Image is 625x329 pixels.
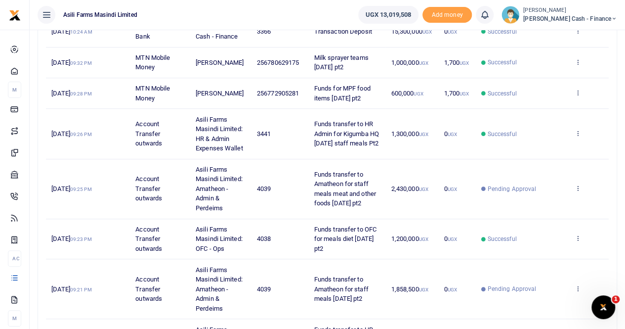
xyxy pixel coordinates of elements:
span: Funds transfer to Amatheon for staff meals [DATE] pt2 [314,276,369,302]
span: Account Transfer outwards [135,175,162,202]
span: Account Transfer outwards [135,226,162,252]
span: 256772905281 [257,90,299,97]
span: [DATE] [51,130,91,138]
small: [PERSON_NAME] [523,6,617,15]
span: Account Transfer outwards [135,276,162,302]
span: Successful [487,130,516,139]
span: 3441 [257,130,271,138]
small: UGX [448,29,457,35]
small: UGX [414,91,423,96]
small: UGX [418,236,428,242]
li: Wallet ballance [354,6,422,24]
span: 256780629175 [257,59,299,66]
span: MTN Mobile Money [135,54,170,71]
span: [DATE] [51,59,91,66]
small: 09:25 PM [70,187,92,192]
small: UGX [448,287,457,292]
small: UGX [418,187,428,192]
a: UGX 13,019,508 [358,6,418,24]
span: Funds transfer to HR Admin for Kigumba HQ [DATE] staff meals Pt2 [314,120,379,147]
span: Asili Farms Masindi Limited: Amatheon - Admin & Perdeims [196,266,243,312]
small: UGX [418,132,428,137]
span: MTN Mobile Money [135,85,170,102]
span: Deposit from Bank [135,23,172,40]
small: UGX [418,287,428,292]
small: 09:32 PM [70,60,92,66]
small: 09:23 PM [70,236,92,242]
span: Funds transfer to OFC for meals diet [DATE] pt2 [314,226,376,252]
span: 2,430,000 [391,185,428,192]
li: Toup your wallet [422,7,472,23]
a: logo-small logo-large logo-large [9,11,21,18]
span: 4039 [257,285,271,293]
span: Pending Approval [487,284,536,293]
span: Funds transfer to Amatheon for staff meals meat and other foods [DATE] pt2 [314,171,376,207]
span: Transaction Deposit [314,28,372,35]
span: 1,700 [444,59,469,66]
span: Successful [487,89,516,98]
li: M [8,310,21,327]
li: Ac [8,250,21,267]
span: Asili Farms Masindi Limited: Amatheon - Admin & Perdeims [196,166,243,212]
span: 3366 [257,28,271,35]
small: UGX [448,132,457,137]
small: UGX [422,29,431,35]
span: [DATE] [51,185,91,192]
span: 15,300,000 [391,28,431,35]
span: 1,200,000 [391,235,428,242]
span: [DATE] [51,285,91,293]
span: 1,858,500 [391,285,428,293]
span: Milk sprayer teams [DATE] pt2 [314,54,369,71]
span: Asili Farms Masindi Limited: HR & Admin Expenses Wallet [196,116,243,152]
span: [PERSON_NAME] Cash - Finance [523,14,617,23]
iframe: Intercom live chat [591,295,615,319]
span: 0 [444,28,457,35]
small: 09:26 PM [70,132,92,137]
span: Asili Farms Masindi Limited: OFC - Ops [196,226,243,252]
small: UGX [418,60,428,66]
small: UGX [448,187,457,192]
li: M [8,82,21,98]
small: 09:21 PM [70,287,92,292]
span: [PERSON_NAME] [196,59,244,66]
span: [DATE] [51,235,91,242]
span: [DATE] [51,28,92,35]
span: Asili Farms Masindi Limited [59,10,141,19]
span: Successful [487,235,516,243]
span: Successful [487,27,516,36]
span: 0 [444,185,457,192]
span: 4039 [257,185,271,192]
span: Successful [487,58,516,67]
a: profile-user [PERSON_NAME] [PERSON_NAME] Cash - Finance [501,6,617,24]
span: 0 [444,235,457,242]
small: 10:24 AM [70,29,92,35]
span: 1,000,000 [391,59,428,66]
small: UGX [448,236,457,242]
span: 4038 [257,235,271,242]
span: 0 [444,285,457,293]
span: 0 [444,130,457,138]
span: [PERSON_NAME] [196,90,244,97]
span: Funds for MPF food items [DATE] pt2 [314,85,371,102]
span: 600,000 [391,90,423,97]
span: UGX 13,019,508 [366,10,411,20]
span: Pending Approval [487,185,536,193]
span: [DATE] [51,90,91,97]
small: UGX [459,60,469,66]
span: 1,300,000 [391,130,428,138]
small: UGX [459,91,469,96]
a: Add money [422,10,472,18]
img: logo-small [9,9,21,21]
span: Account Transfer outwards [135,120,162,147]
span: 1 [612,295,620,303]
img: profile-user [501,6,519,24]
span: [PERSON_NAME] Cash - Finance [196,23,244,40]
span: Add money [422,7,472,23]
span: 1,700 [444,90,469,97]
small: 09:28 PM [70,91,92,96]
